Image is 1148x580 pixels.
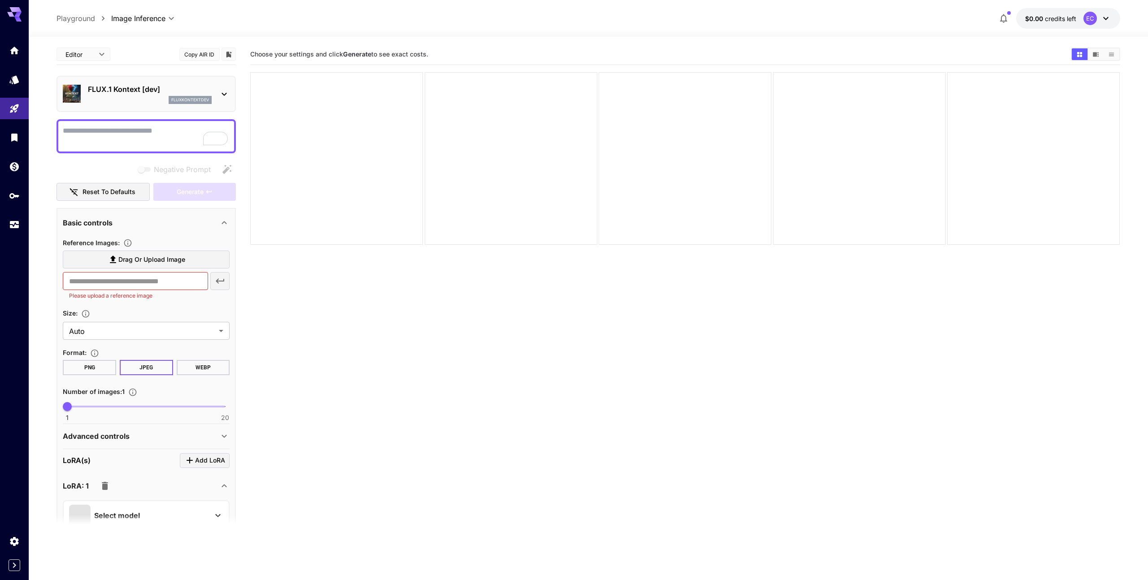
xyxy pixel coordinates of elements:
button: Adjust the dimensions of the generated image by specifying its width and height in pixels, or sel... [78,309,94,318]
button: Click to add LoRA [180,453,230,468]
p: Advanced controls [63,431,130,441]
span: Choose your settings and click to see exact costs. [250,50,428,58]
button: Select model [69,505,223,526]
span: Format : [63,349,87,356]
button: $0.00EC [1016,8,1120,29]
div: Playground [9,103,20,114]
button: WEBP [177,360,230,375]
p: fluxkontextdev [171,97,209,103]
p: Select model [94,510,140,521]
span: Size : [63,309,78,317]
div: Library [9,132,20,143]
div: EC [1083,12,1097,25]
b: Generate [343,50,371,58]
button: JPEG [120,360,173,375]
span: Negative Prompt [154,164,211,175]
span: 1 [66,413,69,422]
span: Drag or upload image [118,254,185,265]
button: Expand sidebar [9,559,20,571]
a: Playground [57,13,95,24]
button: Copy AIR ID [179,48,220,61]
button: PNG [63,360,116,375]
div: Home [9,45,20,56]
div: Settings [9,536,20,547]
button: Choose the file format for the output image. [87,349,103,358]
button: Add to library [225,49,233,60]
button: Show media in list view [1104,48,1119,60]
span: Image Inference [111,13,165,24]
p: FLUX.1 Kontext [dev] [88,84,212,95]
span: Add LoRA [195,455,225,466]
span: credits left [1045,15,1076,22]
div: Basic controls [63,212,230,234]
div: FLUX.1 Kontext [dev]fluxkontextdev [63,80,230,108]
button: Show media in grid view [1072,48,1087,60]
div: Models [9,74,20,85]
label: Drag or upload image [63,251,230,269]
button: Specify how many images to generate in a single request. Each image generation will be charged se... [125,388,141,397]
span: Reference Images : [63,239,120,247]
div: $0.00 [1025,14,1076,23]
div: Please upload a reference image [153,183,236,201]
nav: breadcrumb [57,13,111,24]
div: Show media in grid viewShow media in video viewShow media in list view [1071,48,1120,61]
span: Auto [69,326,215,337]
p: Please upload a reference image [69,291,201,300]
button: Show media in video view [1088,48,1104,60]
span: $0.00 [1025,15,1045,22]
p: Basic controls [63,217,113,228]
button: Reset to defaults [57,183,150,201]
span: Number of images : 1 [63,388,125,395]
div: Usage [9,219,20,230]
button: Upload a reference image to guide the result. This is needed for Image-to-Image or Inpainting. Su... [120,238,136,247]
span: Negative prompts are not compatible with the selected model. [136,164,218,175]
p: LoRA: 1 [63,480,89,491]
div: Wallet [9,161,20,172]
div: Advanced controls [63,425,230,447]
span: 20 [221,413,229,422]
div: LoRA: 1 [63,475,230,497]
div: API Keys [9,190,20,201]
span: Editor [65,50,93,59]
p: LoRA(s) [63,455,91,466]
